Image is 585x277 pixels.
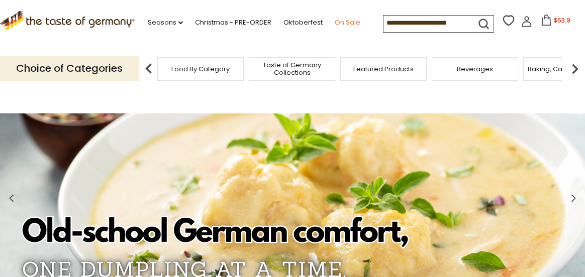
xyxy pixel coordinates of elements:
[283,17,323,28] a: Oktoberfest
[534,15,577,30] button: $53.9
[148,17,183,28] a: Seasons
[565,59,585,79] img: next arrow
[457,65,493,73] a: Beverages
[335,17,360,28] a: On Sale
[554,16,570,25] span: $53.9
[171,65,230,73] a: Food By Category
[139,59,159,79] img: previous arrow
[353,65,414,73] a: Featured Products
[252,61,332,76] a: Taste of Germany Collections
[195,17,271,28] a: Christmas - PRE-ORDER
